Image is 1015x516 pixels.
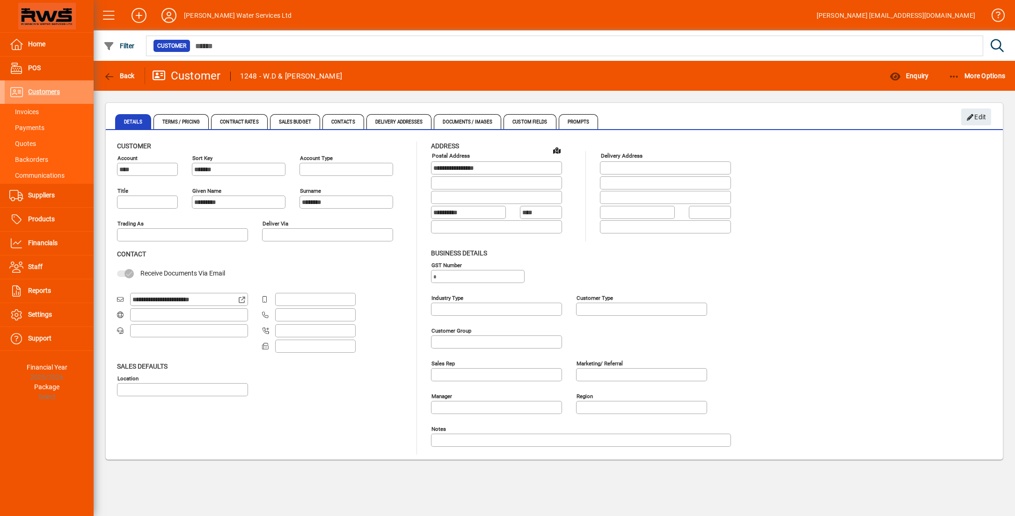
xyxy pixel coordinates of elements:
mat-label: Marketing/ Referral [577,360,623,366]
div: 1248 - W.D & [PERSON_NAME] [240,69,343,84]
a: Quotes [5,136,94,152]
span: Support [28,334,51,342]
a: POS [5,57,94,80]
a: Suppliers [5,184,94,207]
span: Customers [28,88,60,95]
a: Knowledge Base [985,2,1003,32]
span: Quotes [9,140,36,147]
button: Enquiry [887,67,931,84]
span: Prompts [559,114,599,129]
div: Customer [152,68,221,83]
span: Documents / Images [434,114,501,129]
a: View on map [549,143,564,158]
span: Enquiry [890,72,928,80]
mat-label: Sales rep [431,360,455,366]
span: More Options [949,72,1006,80]
mat-label: Account Type [300,155,333,161]
a: Support [5,327,94,350]
span: Reports [28,287,51,294]
mat-label: Location [117,375,139,381]
span: Payments [9,124,44,131]
span: Financial Year [27,363,67,371]
button: Profile [154,7,184,24]
span: Sales defaults [117,363,168,370]
span: Backorders [9,156,48,163]
mat-label: Sort key [192,155,212,161]
mat-label: Deliver via [263,220,288,227]
app-page-header-button: Back [94,67,145,84]
span: Receive Documents Via Email [140,269,225,277]
a: Communications [5,167,94,183]
span: Sales Budget [270,114,320,129]
a: Financials [5,232,94,255]
span: Customer [157,41,186,51]
mat-label: Notes [431,425,446,432]
span: Settings [28,311,52,318]
mat-label: Trading as [117,220,144,227]
a: Payments [5,120,94,136]
mat-label: Region [577,392,593,399]
span: Delivery Addresses [366,114,432,129]
a: Products [5,208,94,231]
span: Suppliers [28,191,55,199]
span: Back [103,72,135,80]
a: Staff [5,255,94,279]
span: Edit [966,109,986,125]
a: Settings [5,303,94,327]
a: Invoices [5,104,94,120]
span: Invoices [9,108,39,116]
span: Products [28,215,55,223]
mat-label: Account [117,155,138,161]
span: Contract Rates [211,114,267,129]
a: Backorders [5,152,94,167]
mat-label: GST Number [431,262,462,268]
span: Filter [103,42,135,50]
span: Communications [9,172,65,179]
span: Home [28,40,45,48]
mat-label: Manager [431,392,452,399]
span: Customer [117,142,151,150]
div: [PERSON_NAME] [EMAIL_ADDRESS][DOMAIN_NAME] [817,8,975,23]
span: Contact [117,250,146,258]
span: Address [431,142,459,150]
a: Reports [5,279,94,303]
button: Edit [961,109,991,125]
div: [PERSON_NAME] Water Services Ltd [184,8,292,23]
span: POS [28,64,41,72]
mat-label: Industry type [431,294,463,301]
span: Package [34,383,59,391]
span: Custom Fields [504,114,556,129]
span: Details [115,114,151,129]
button: More Options [946,67,1008,84]
button: Filter [101,37,137,54]
mat-label: Given name [192,188,221,194]
a: Home [5,33,94,56]
mat-label: Customer group [431,327,471,334]
mat-label: Title [117,188,128,194]
span: Financials [28,239,58,247]
span: Contacts [322,114,364,129]
button: Back [101,67,137,84]
span: Staff [28,263,43,270]
span: Business details [431,249,487,257]
button: Add [124,7,154,24]
span: Terms / Pricing [153,114,209,129]
mat-label: Surname [300,188,321,194]
mat-label: Customer type [577,294,613,301]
